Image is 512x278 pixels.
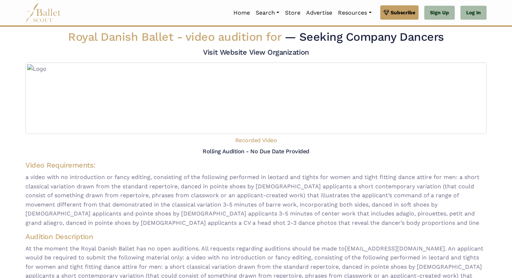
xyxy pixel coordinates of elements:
span: Video Requirements: [25,161,96,169]
a: Resources [335,5,374,20]
h4: Audition Description [25,232,487,241]
span: a video with no introduction or fancy editing, consisting of the following performed in leotard a... [25,173,487,228]
span: Royal Danish Ballet - [68,30,284,44]
h5: Rolling Audition - No Due Date Provided [203,148,309,155]
a: Advertise [303,5,335,20]
a: Search [253,5,282,20]
h5: Recorded Video [235,137,277,144]
a: Store [282,5,303,20]
a: Sign Up [424,6,455,20]
a: Home [231,5,253,20]
span: video audition for [185,30,281,44]
img: Logo [25,63,487,134]
a: Log In [460,6,487,20]
a: Subscribe [380,5,419,20]
span: Subscribe [391,9,415,16]
a: View Organization [249,48,309,56]
img: gem.svg [383,9,389,16]
span: — Seeking Company Dancers [285,30,444,44]
a: Visit Website [203,48,247,56]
